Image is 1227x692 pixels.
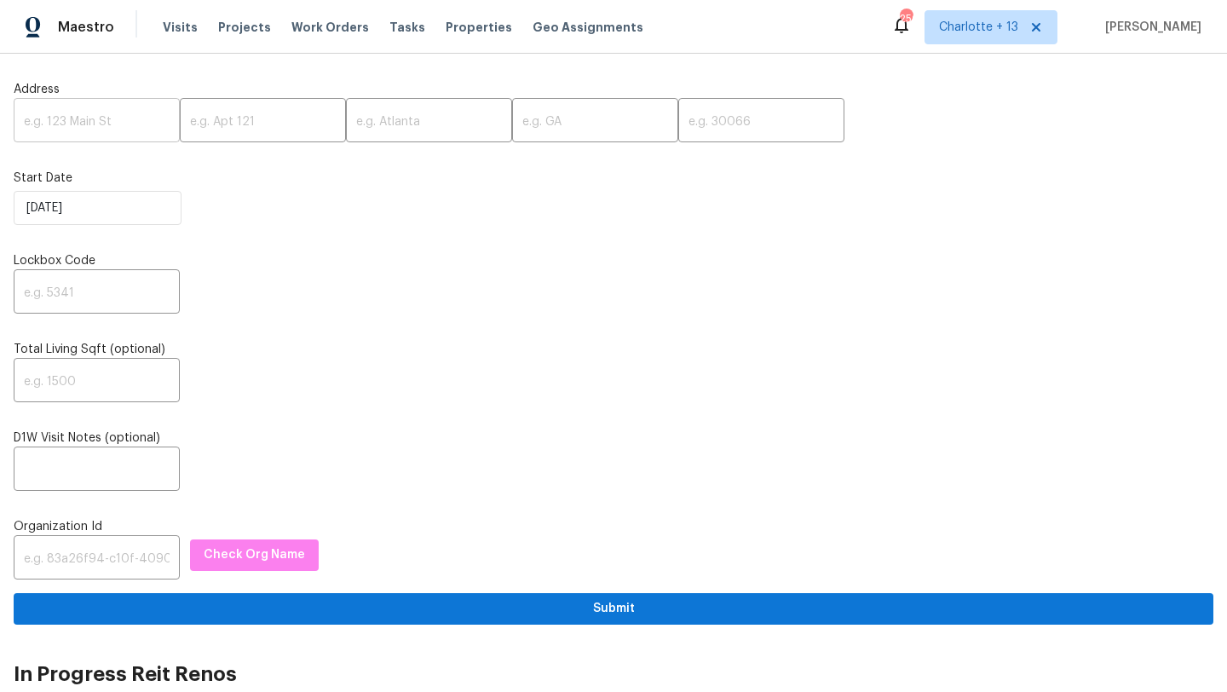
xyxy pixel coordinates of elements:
[27,598,1200,620] span: Submit
[678,102,844,142] input: e.g. 30066
[14,666,1213,683] h2: In Progress Reit Renos
[1098,19,1201,36] span: [PERSON_NAME]
[163,19,198,36] span: Visits
[533,19,643,36] span: Geo Assignments
[512,102,678,142] input: e.g. GA
[14,81,1213,98] label: Address
[14,341,1213,358] label: Total Living Sqft (optional)
[14,170,1213,187] label: Start Date
[14,191,181,225] input: M/D/YYYY
[389,21,425,33] span: Tasks
[291,19,369,36] span: Work Orders
[14,430,1213,447] label: D1W Visit Notes (optional)
[14,274,180,314] input: e.g. 5341
[14,539,180,580] input: e.g. 83a26f94-c10f-4090-9774-6139d7b9c16c
[14,593,1213,625] button: Submit
[900,10,912,27] div: 256
[14,102,180,142] input: e.g. 123 Main St
[218,19,271,36] span: Projects
[939,19,1018,36] span: Charlotte + 13
[14,518,1213,535] label: Organization Id
[346,102,512,142] input: e.g. Atlanta
[190,539,319,571] button: Check Org Name
[14,252,1213,269] label: Lockbox Code
[204,545,305,566] span: Check Org Name
[58,19,114,36] span: Maestro
[446,19,512,36] span: Properties
[180,102,346,142] input: e.g. Apt 121
[14,362,180,402] input: e.g. 1500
